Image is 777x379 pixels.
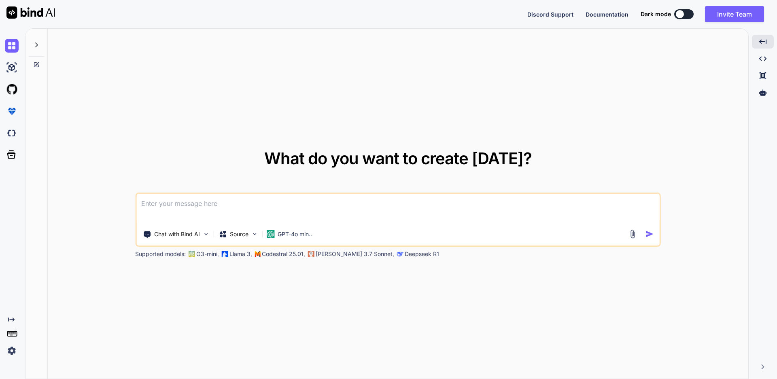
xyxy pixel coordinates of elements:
img: claude [397,251,403,257]
p: [PERSON_NAME] 3.7 Sonnet, [316,250,394,258]
img: claude [308,251,314,257]
img: GPT-4o mini [266,230,274,238]
img: premium [5,104,19,118]
img: darkCloudIdeIcon [5,126,19,140]
p: GPT-4o min.. [278,230,312,238]
p: Source [230,230,248,238]
img: settings [5,344,19,358]
img: GPT-4 [188,251,195,257]
button: Invite Team [705,6,764,22]
img: Pick Tools [202,231,209,237]
img: Bind AI [6,6,55,19]
img: icon [645,230,654,238]
img: ai-studio [5,61,19,74]
img: attachment [628,229,637,239]
img: chat [5,39,19,53]
img: Llama2 [221,251,228,257]
p: Deepseek R1 [405,250,439,258]
p: Codestral 25.01, [262,250,305,258]
p: Llama 3, [229,250,252,258]
p: Chat with Bind AI [154,230,200,238]
p: Supported models: [135,250,186,258]
button: Discord Support [527,10,573,19]
span: Dark mode [641,10,671,18]
p: O3-mini, [196,250,219,258]
span: Documentation [586,11,628,18]
span: Discord Support [527,11,573,18]
span: What do you want to create [DATE]? [264,148,532,168]
button: Documentation [586,10,628,19]
img: Mistral-AI [255,251,260,257]
img: Pick Models [251,231,258,237]
img: githubLight [5,83,19,96]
